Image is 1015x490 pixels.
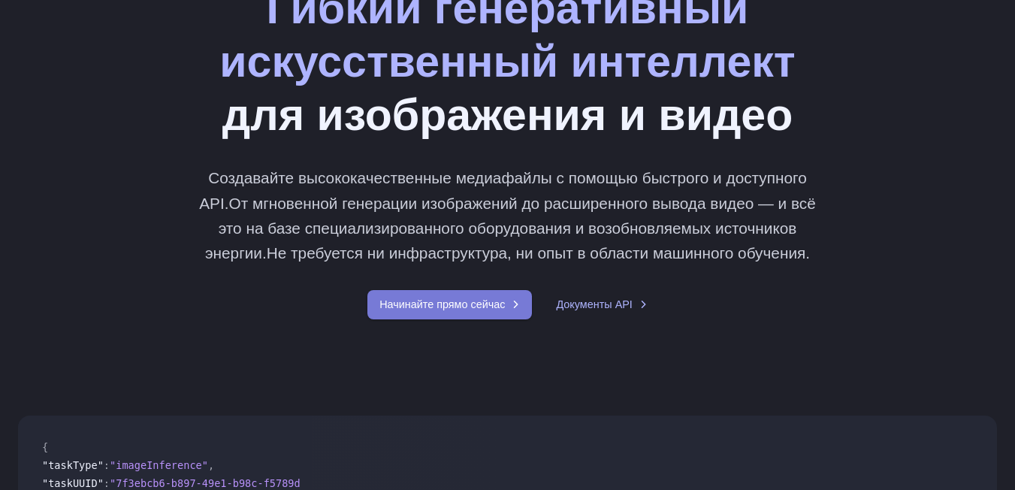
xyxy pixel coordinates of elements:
[556,296,632,313] ya-tr-span: Документы API
[367,290,532,319] a: Начинайте прямо сейчас
[42,477,104,489] span: "taskUUID"
[267,244,810,262] ya-tr-span: Не требуется ни инфраструктура, ни опыт в области машинного обучения.
[199,169,807,211] ya-tr-span: Создавайте высококачественные медиафайлы с помощью быстрого и доступного API.
[379,296,505,313] ya-tr-span: Начинайте прямо сейчас
[110,459,208,471] span: "imageInference"
[205,195,816,262] ya-tr-span: От мгновенной генерации изображений до расширенного вывода видео — и всё это на базе специализиро...
[104,459,110,471] span: :
[104,477,110,489] span: :
[42,441,48,453] span: {
[222,90,793,140] ya-tr-span: для изображения и видео
[208,459,214,471] span: ,
[556,296,647,313] a: Документы API
[110,477,343,489] span: "7f3ebcb6-b897-49e1-b98c-f5789d2d40d7"
[42,459,104,471] span: "taskType"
